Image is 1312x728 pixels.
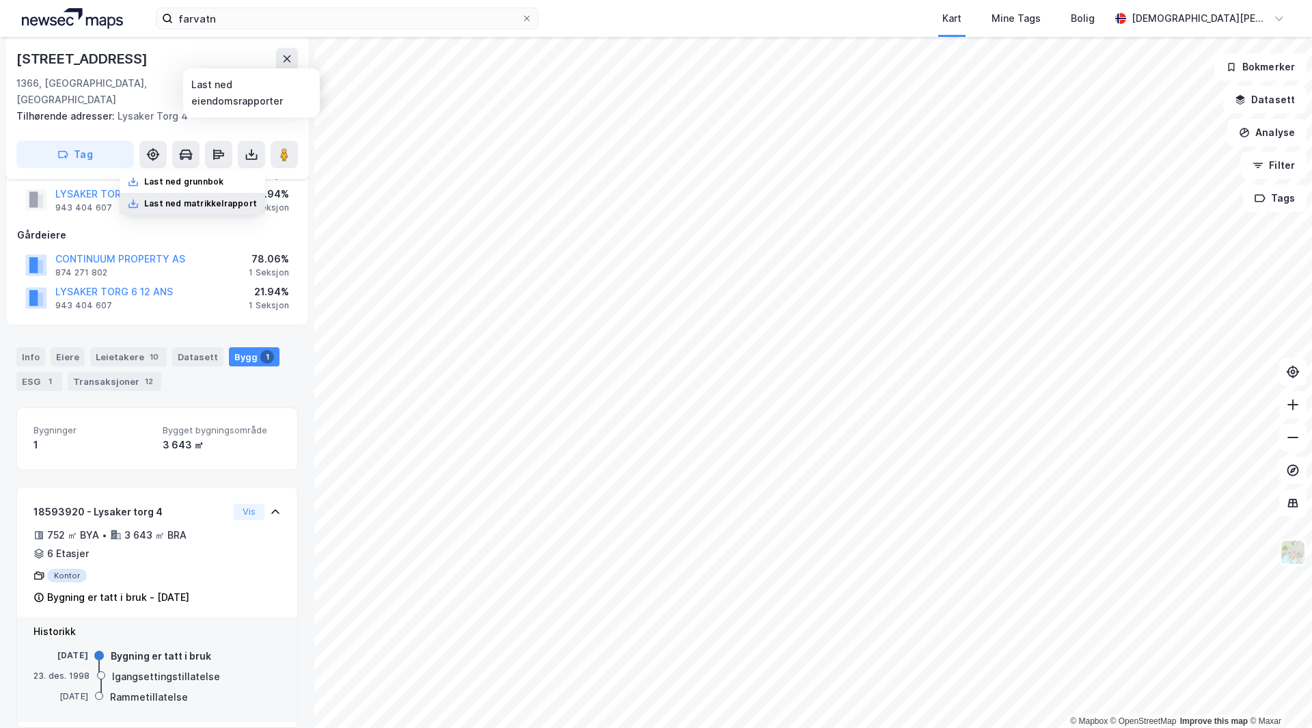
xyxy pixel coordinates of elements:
[163,437,281,453] div: 3 643 ㎡
[234,504,264,520] button: Vis
[16,141,134,168] button: Tag
[172,347,223,366] div: Datasett
[51,347,85,366] div: Eiere
[47,589,189,606] div: Bygning er tatt i bruk - [DATE]
[102,530,107,541] div: •
[33,690,88,703] div: [DATE]
[22,8,123,29] img: logo.a4113a55bc3d86da70a041830d287a7e.svg
[144,176,223,187] div: Last ned grunnbok
[55,300,112,311] div: 943 404 607
[1243,185,1307,212] button: Tags
[17,227,297,243] div: Gårdeiere
[1280,539,1306,565] img: Z
[1241,152,1307,179] button: Filter
[1244,662,1312,728] iframe: Chat Widget
[68,372,161,391] div: Transaksjoner
[111,648,211,664] div: Bygning er tatt i bruk
[16,347,45,366] div: Info
[1214,53,1307,81] button: Bokmerker
[16,372,62,391] div: ESG
[1180,716,1248,726] a: Improve this map
[110,689,188,705] div: Rammetillatelse
[1070,716,1108,726] a: Mapbox
[249,267,289,278] div: 1 Seksjon
[249,202,289,213] div: 1 Seksjon
[1110,716,1177,726] a: OpenStreetMap
[249,251,289,267] div: 78.06%
[43,375,57,388] div: 1
[1071,10,1095,27] div: Bolig
[90,347,167,366] div: Leietakere
[249,284,289,300] div: 21.94%
[229,347,279,366] div: Bygg
[1132,10,1268,27] div: [DEMOGRAPHIC_DATA][PERSON_NAME]
[55,267,107,278] div: 874 271 802
[142,375,156,388] div: 12
[173,8,521,29] input: Søk på adresse, matrikkel, gårdeiere, leietakere eller personer
[33,649,88,662] div: [DATE]
[16,108,287,124] div: Lysaker Torg 4
[55,202,112,213] div: 943 404 607
[942,10,961,27] div: Kart
[16,48,150,70] div: [STREET_ADDRESS]
[33,670,90,682] div: 23. des. 1998
[144,198,257,209] div: Last ned matrikkelrapport
[1223,86,1307,113] button: Datasett
[47,527,99,543] div: 752 ㎡ BYA
[33,437,152,453] div: 1
[33,504,228,520] div: 18593920 - Lysaker torg 4
[16,75,192,108] div: 1366, [GEOGRAPHIC_DATA], [GEOGRAPHIC_DATA]
[249,300,289,311] div: 1 Seksjon
[124,527,187,543] div: 3 643 ㎡ BRA
[112,669,220,685] div: Igangsettingstillatelse
[1227,119,1307,146] button: Analyse
[260,350,274,364] div: 1
[33,623,281,640] div: Historikk
[249,186,289,202] div: 21.94%
[16,110,118,122] span: Tilhørende adresser:
[992,10,1041,27] div: Mine Tags
[47,545,89,562] div: 6 Etasjer
[192,75,298,108] div: [GEOGRAPHIC_DATA], 41/708
[147,350,161,364] div: 10
[163,424,281,436] span: Bygget bygningsområde
[33,424,152,436] span: Bygninger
